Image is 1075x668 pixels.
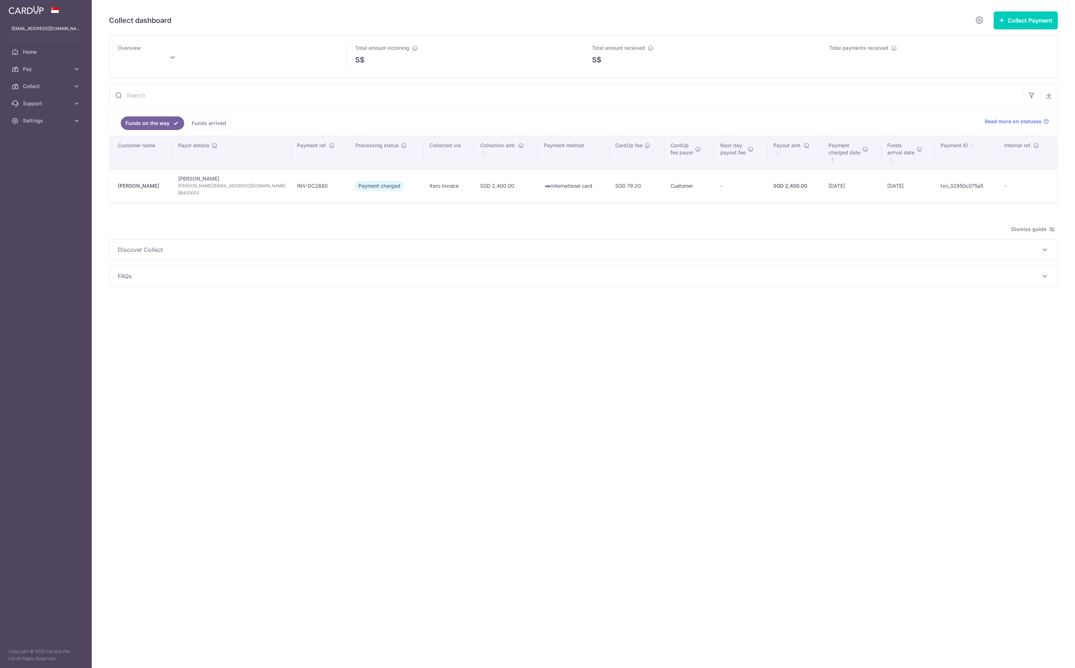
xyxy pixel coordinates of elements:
th: Next daypayout fee [715,136,768,169]
td: - [999,169,1057,202]
span: Processing status [355,142,399,149]
a: Funds arrived [187,116,231,130]
span: Settings [23,117,70,124]
td: International card [538,169,610,202]
td: - [715,169,768,202]
span: Payment ref. [297,142,327,149]
span: Payor details [178,142,210,149]
span: S$ [592,54,601,65]
th: Payment method [538,136,610,169]
span: Total amount received [592,45,645,51]
th: Payment ID: activate to sort column ascending [935,136,999,169]
a: Funds on the way [121,116,184,130]
p: Discover Collect [118,245,1049,254]
span: [PERSON_NAME][EMAIL_ADDRESS][DOMAIN_NAME] [178,182,286,189]
span: Overview [118,45,141,51]
th: Payment ref. [291,136,350,169]
th: CardUp fee [610,136,665,169]
span: Discover Collect [118,245,1040,254]
span: Total amount incoming [355,45,409,51]
span: Funds arrival date [887,142,914,156]
td: [PERSON_NAME] [172,169,291,202]
span: 98433053 [178,189,286,197]
span: Payout amt. [773,142,802,149]
span: Dismiss guide [1011,225,1055,234]
td: SGD 2,400.00 [474,169,538,202]
span: Pay [23,66,70,73]
th: Payor details [172,136,291,169]
span: S$ [355,54,364,65]
td: Xero Invoice [424,169,474,202]
span: CardUp fee payor [670,142,693,156]
td: SGD 79.20 [610,169,665,202]
p: FAQs [118,272,1049,280]
div: [PERSON_NAME] [118,182,167,189]
span: Internal ref. [1004,142,1031,149]
span: Home [23,48,70,56]
span: Next day payout fee [720,142,746,156]
button: Collect Payment [994,11,1058,29]
span: Collection amt. [480,142,516,149]
td: [DATE] [823,169,881,202]
th: Paymentcharged date : activate to sort column ascending [823,136,881,169]
input: Search [109,84,1023,107]
td: Customer [665,169,715,202]
span: Payment charged [355,181,403,191]
span: Total payments received [829,45,888,51]
th: Internal ref. [999,136,1057,169]
th: Collection amt. : activate to sort column ascending [474,136,538,169]
th: Customer name [109,136,172,169]
span: Collect [23,83,70,90]
th: Fundsarrival date : activate to sort column ascending [881,136,935,169]
img: visa-sm-192604c4577d2d35970c8ed26b86981c2741ebd56154ab54ad91a526f0f24972.png [544,183,551,190]
a: Read more on statuses [985,118,1049,125]
span: Support [23,100,70,107]
span: Payment charged date [828,142,860,156]
td: INV-DC2680 [291,169,350,202]
th: CardUpfee payor [665,136,715,169]
td: [DATE] [881,169,935,202]
td: txn_32950c075a5 [935,169,999,202]
span: CardUp fee [615,142,642,149]
span: FAQs [118,272,1040,280]
p: [EMAIL_ADDRESS][DOMAIN_NAME] [11,25,80,32]
th: Processing status [350,136,424,169]
h5: Collect dashboard [109,15,171,26]
span: Read more on statuses [985,118,1042,125]
img: CardUp [9,6,44,14]
div: SGD 2,400.00 [773,182,817,189]
th: Collected via [424,136,474,169]
th: Payout amt. : activate to sort column ascending [768,136,822,169]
